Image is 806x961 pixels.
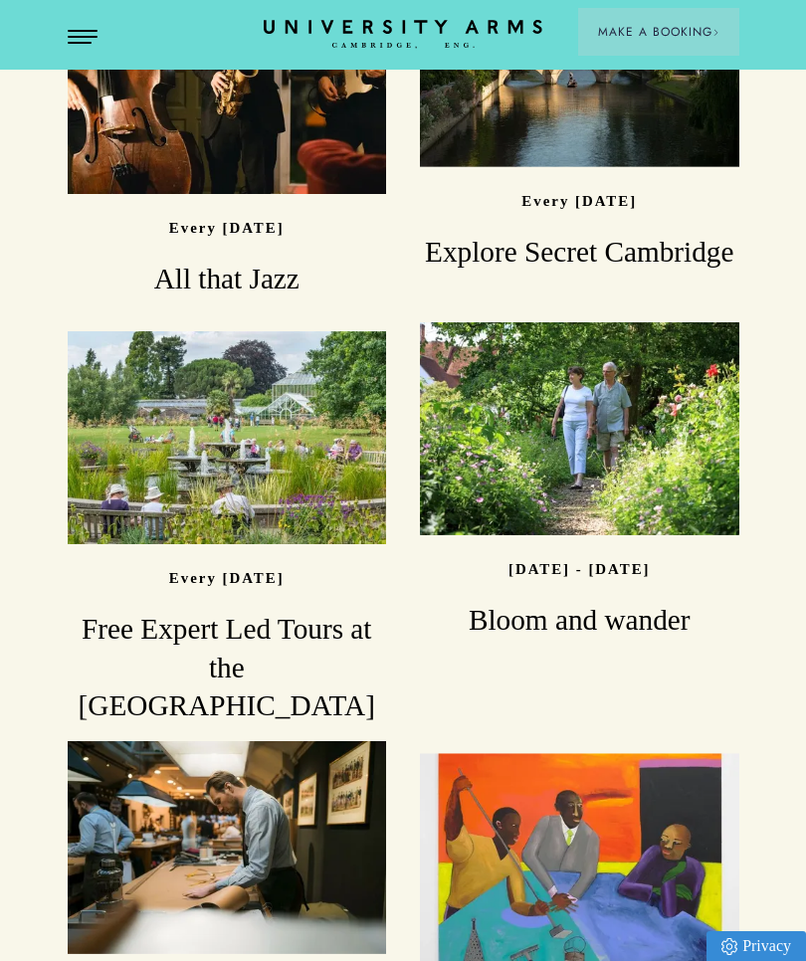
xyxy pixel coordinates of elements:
h3: Explore Secret Cambridge [420,232,739,271]
button: Open Menu [68,30,98,46]
p: Every [DATE] [169,570,285,586]
a: image-44844f17189f97b16a1959cb954ea70d42296e25-6720x4480-jpg [DATE] - [DATE] Bloom and wander [420,322,739,639]
button: Make a BookingArrow icon [578,8,739,56]
h3: All that Jazz [68,260,387,298]
img: Privacy [721,938,737,955]
p: [DATE] - [DATE] [508,561,651,577]
span: Make a Booking [598,23,719,41]
p: Every [DATE] [521,193,637,209]
a: image-0d4ad60cadd4bbe327cefbc3ad3ba3bd9195937d-7252x4840-jpg Every [DATE] Free Expert Led Tours a... [68,331,387,725]
p: Every [DATE] [169,220,285,236]
h3: Free Expert Led Tours at the [GEOGRAPHIC_DATA] [68,610,387,726]
h3: Bloom and wander [420,601,739,640]
a: Home [264,20,542,50]
a: Privacy [706,931,806,961]
img: Arrow icon [712,29,719,36]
